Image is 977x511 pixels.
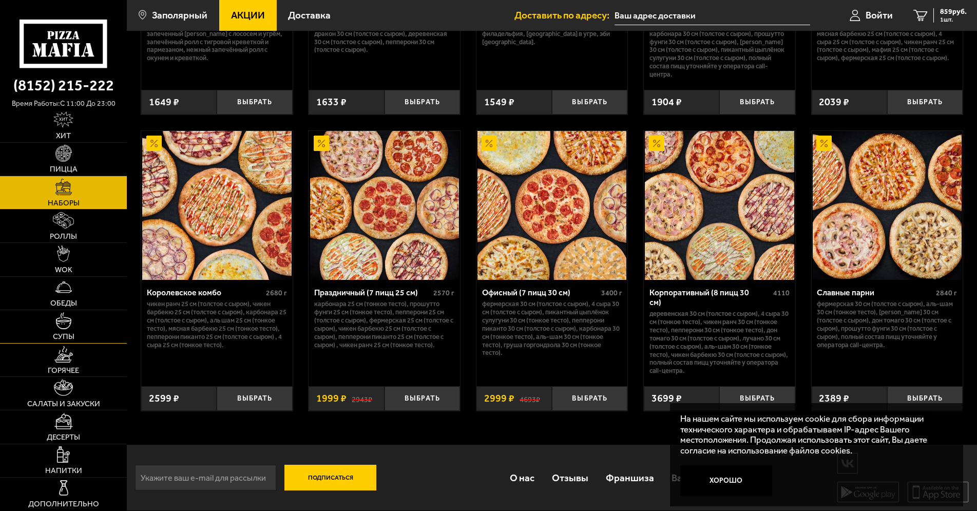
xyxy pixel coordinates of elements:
span: Горячее [48,367,79,374]
span: 2570 г [433,289,454,297]
span: 2599 ₽ [149,393,179,404]
span: Доставка [288,10,331,20]
s: 2943 ₽ [352,393,372,404]
p: Карбонара 30 см (толстое с сыром), Прошутто Фунги 30 см (толстое с сыром), [PERSON_NAME] 30 см (т... [649,30,790,79]
span: 4110 [773,289,790,297]
span: 1633 ₽ [316,97,347,107]
a: АкционныйКоролевское комбо [141,131,293,280]
div: Королевское комбо [147,288,263,297]
span: 2840 г [936,289,957,297]
span: Дополнительно [28,500,99,508]
p: Чикен Ранч 25 см (толстое с сыром), Чикен Барбекю 25 см (толстое с сыром), Карбонара 25 см (толст... [147,300,287,349]
span: Роллы [50,233,77,240]
div: Праздничный (7 пицц 25 см) [314,288,431,297]
a: Франшиза [597,461,663,495]
div: Корпоративный (8 пицц 30 см) [649,288,771,307]
span: Заполярный [152,10,207,20]
a: АкционныйКорпоративный (8 пицц 30 см) [644,131,795,280]
p: Филадельфия, [GEOGRAPHIC_DATA] в угре, Эби [GEOGRAPHIC_DATA]. [482,30,622,46]
a: АкционныйОфисный (7 пицц 30 см) [476,131,628,280]
span: Войти [866,10,893,20]
input: Ваш адрес доставки [615,6,810,25]
a: АкционныйСлавные парни [812,131,963,280]
input: Укажите ваш e-mail для рассылки [135,465,276,490]
button: Выбрать [385,90,460,115]
p: Фермерская 30 см (толстое с сыром), 4 сыра 30 см (толстое с сыром), Пикантный цыплёнок сулугуни 3... [482,300,622,357]
span: Наборы [48,199,80,207]
span: 1999 ₽ [316,393,347,404]
button: Выбрать [719,386,795,411]
span: 2389 ₽ [819,393,849,404]
a: АкционныйПраздничный (7 пицц 25 см) [309,131,460,280]
button: Выбрать [552,386,627,411]
span: Хит [56,132,71,140]
span: Пицца [50,165,78,173]
button: Выбрать [887,386,963,411]
span: 3699 ₽ [652,393,682,404]
p: Дракон 30 см (толстое с сыром), Деревенская 30 см (толстое с сыром), Пепперони 30 см (толстое с с... [314,30,454,54]
a: Вакансии [663,461,723,495]
span: WOK [55,266,72,274]
div: Офисный (7 пицц 30 см) [482,288,599,297]
span: 1904 ₽ [652,97,682,107]
span: Доставить по адресу: [514,10,615,20]
button: Выбрать [217,386,292,411]
span: Десерты [47,433,80,441]
div: Славные парни [817,288,933,297]
button: Выбрать [719,90,795,115]
p: Карбонара 25 см (тонкое тесто), Прошутто Фунги 25 см (тонкое тесто), Пепперони 25 см (толстое с с... [314,300,454,349]
s: 4693 ₽ [520,393,540,404]
img: Акционный [816,136,832,151]
span: Супы [53,333,74,340]
p: На нашем сайте мы используем cookie для сбора информации технического характера и обрабатываем IP... [680,413,947,456]
img: Акционный [146,136,162,151]
span: 2039 ₽ [819,97,849,107]
p: Запеченный [PERSON_NAME] с лососем и угрём, Запечённый ролл с тигровой креветкой и пармезаном, Не... [147,30,287,62]
span: Обеды [50,299,77,307]
img: Славные парни [813,131,962,280]
span: Акции [231,10,265,20]
img: Акционный [314,136,329,151]
img: Акционный [482,136,497,151]
a: О нас [501,461,543,495]
span: 1 шт. [940,16,967,23]
span: 1549 ₽ [484,97,514,107]
p: Фермерская 30 см (толстое с сыром), Аль-Шам 30 см (тонкое тесто), [PERSON_NAME] 30 см (толстое с ... [817,300,957,349]
img: Офисный (7 пицц 30 см) [477,131,626,280]
button: Подписаться [284,465,376,490]
a: Отзывы [543,461,597,495]
img: Королевское комбо [142,131,291,280]
button: Выбрать [217,90,292,115]
img: Корпоративный (8 пицц 30 см) [645,131,794,280]
span: 859 руб. [940,8,967,15]
p: Мясная Барбекю 25 см (толстое с сыром), 4 сыра 25 см (толстое с сыром), Чикен Ранч 25 см (толстое... [817,30,957,62]
button: Выбрать [552,90,627,115]
button: Выбрать [887,90,963,115]
p: Деревенская 30 см (толстое с сыром), 4 сыра 30 см (тонкое тесто), Чикен Ранч 30 см (тонкое тесто)... [649,310,790,375]
button: Выбрать [385,386,460,411]
span: 2680 г [266,289,287,297]
button: Хорошо [680,465,772,496]
img: Праздничный (7 пицц 25 см) [310,131,459,280]
span: Напитки [45,467,82,475]
img: Акционный [649,136,664,151]
span: 2999 ₽ [484,393,514,404]
span: 1649 ₽ [149,97,179,107]
span: Салаты и закуски [27,400,100,408]
span: 3400 г [601,289,622,297]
